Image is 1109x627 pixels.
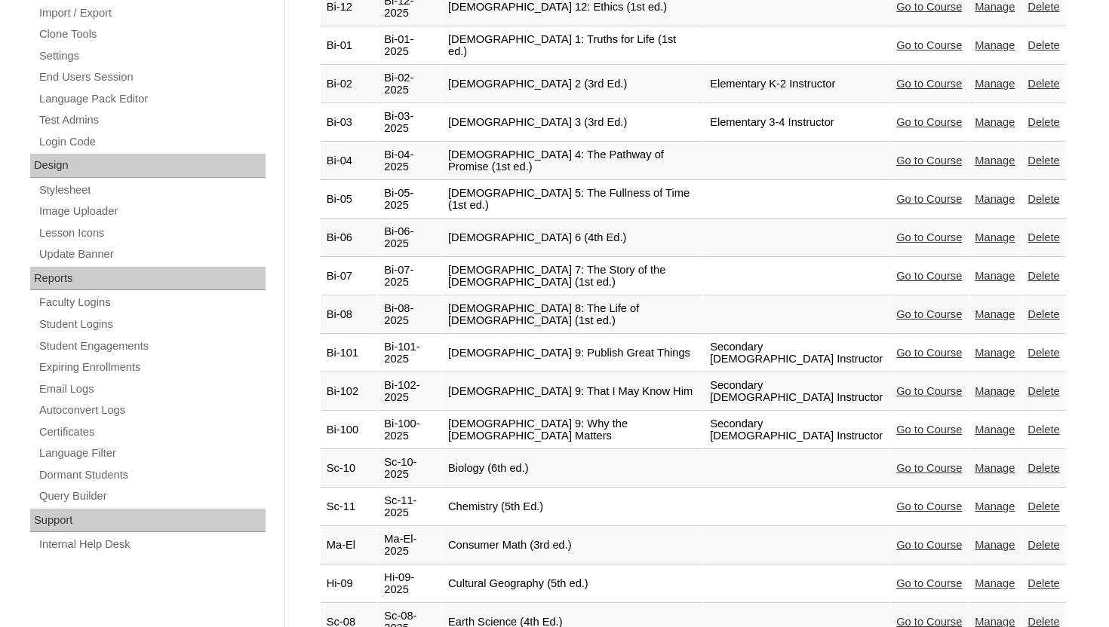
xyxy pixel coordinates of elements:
[378,411,441,449] td: Bi-100-2025
[38,90,266,109] a: Language Pack Editor
[442,335,703,372] td: [DEMOGRAPHIC_DATA] 9: Publish Great Things
[378,527,441,564] td: Ma-El-2025
[896,462,962,474] a: Go to Course
[378,296,441,334] td: Bi-08-2025
[896,154,962,167] a: Go to Course
[704,335,889,372] td: Secondary [DEMOGRAPHIC_DATA] Instructor
[38,47,266,66] a: Settings
[321,450,378,488] td: Sc-10
[975,308,1015,320] a: Manage
[442,104,703,142] td: [DEMOGRAPHIC_DATA] 3 (3rd Ed.)
[321,373,378,411] td: Bi-102
[38,423,266,442] a: Certificates
[378,27,441,65] td: Bi-01-2025
[321,565,378,603] td: Hi-09
[975,500,1015,512] a: Manage
[321,488,378,526] td: Sc-11
[975,424,1015,436] a: Manage
[38,444,266,463] a: Language Filter
[1028,231,1059,243] a: Delete
[1028,1,1059,13] a: Delete
[896,424,962,436] a: Go to Course
[321,296,378,334] td: Bi-08
[38,535,266,554] a: Internal Help Desk
[896,500,962,512] a: Go to Course
[321,335,378,372] td: Bi-101
[442,27,703,65] td: [DEMOGRAPHIC_DATA] 1: Truths for Life (1st ed.)
[975,385,1015,397] a: Manage
[38,224,266,243] a: Lesson Icons
[321,258,378,295] td: Bi-07
[896,347,962,359] a: Go to Course
[896,116,962,128] a: Go to Course
[38,401,266,420] a: Autoconvert Logs
[321,66,378,103] td: Bi-02
[38,466,266,485] a: Dormant Students
[378,142,441,180] td: Bi-04-2025
[1028,193,1059,205] a: Delete
[1028,462,1059,474] a: Delete
[704,66,889,103] td: Elementary K-2 Instructor
[1028,577,1059,589] a: Delete
[321,527,378,564] td: Ma-El
[378,565,441,603] td: Hi-09-2025
[975,270,1015,282] a: Manage
[30,154,266,178] div: Design
[896,193,962,205] a: Go to Course
[38,315,266,334] a: Student Logins
[896,539,962,551] a: Go to Course
[975,462,1015,474] a: Manage
[378,66,441,103] td: Bi-02-2025
[1028,539,1059,551] a: Delete
[321,104,378,142] td: Bi-03
[704,104,889,142] td: Elementary 3-4 Instructor
[975,577,1015,589] a: Manage
[321,142,378,180] td: Bi-04
[378,450,441,488] td: Sc-10-2025
[38,133,266,151] a: Login Code
[378,181,441,219] td: Bi-05-2025
[442,142,703,180] td: [DEMOGRAPHIC_DATA] 4: The Pathway of Promise (1st ed.)
[38,293,266,312] a: Faculty Logins
[442,296,703,334] td: [DEMOGRAPHIC_DATA] 8: The Life of [DEMOGRAPHIC_DATA] (1st ed.)
[30,267,266,291] div: Reports
[704,373,889,411] td: Secondary [DEMOGRAPHIC_DATA] Instructor
[1028,270,1059,282] a: Delete
[1028,424,1059,436] a: Delete
[1028,78,1059,90] a: Delete
[1028,385,1059,397] a: Delete
[38,337,266,356] a: Student Engagements
[975,39,1015,51] a: Manage
[442,411,703,449] td: [DEMOGRAPHIC_DATA] 9: Why the [DEMOGRAPHIC_DATA] Matters
[321,181,378,219] td: Bi-05
[378,219,441,257] td: Bi-06-2025
[896,78,962,90] a: Go to Course
[38,358,266,377] a: Expiring Enrollments
[442,258,703,295] td: [DEMOGRAPHIC_DATA] 7: The Story of the [DEMOGRAPHIC_DATA] (1st ed.)
[38,202,266,221] a: Image Uploader
[1028,39,1059,51] a: Delete
[975,539,1015,551] a: Manage
[30,509,266,533] div: Support
[704,411,889,449] td: Secondary [DEMOGRAPHIC_DATA] Instructor
[378,335,441,372] td: Bi-101-2025
[442,527,703,564] td: Consumer Math (3rd ed.)
[38,380,266,399] a: Email Logs
[896,577,962,589] a: Go to Course
[38,181,266,200] a: Stylesheet
[38,25,266,44] a: Clone Tools
[442,66,703,103] td: [DEMOGRAPHIC_DATA] 2 (3rd Ed.)
[378,104,441,142] td: Bi-03-2025
[442,565,703,603] td: Cultural Geography (5th ed.)
[896,308,962,320] a: Go to Course
[975,193,1015,205] a: Manage
[321,27,378,65] td: Bi-01
[975,116,1015,128] a: Manage
[442,488,703,526] td: Chemistry (5th Ed.)
[442,373,703,411] td: [DEMOGRAPHIC_DATA] 9: That I May Know Him
[896,231,962,243] a: Go to Course
[975,1,1015,13] a: Manage
[378,373,441,411] td: Bi-102-2025
[38,487,266,506] a: Query Builder
[896,39,962,51] a: Go to Course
